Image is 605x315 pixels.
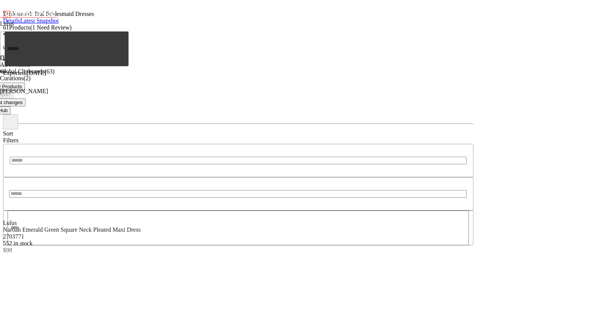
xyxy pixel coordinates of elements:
[3,70,473,76] p: Exported [DATE]
[3,226,141,233] span: Naroah Emerald Green Square Neck Pleated Maxi Dress
[3,3,473,17] div: Bridesmaid: Teal Bridesmaid Dresses
[23,75,31,81] span: (2)
[3,44,473,51] p: updated [DATE]
[3,24,473,31] div: Products
[45,68,55,75] span: (63)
